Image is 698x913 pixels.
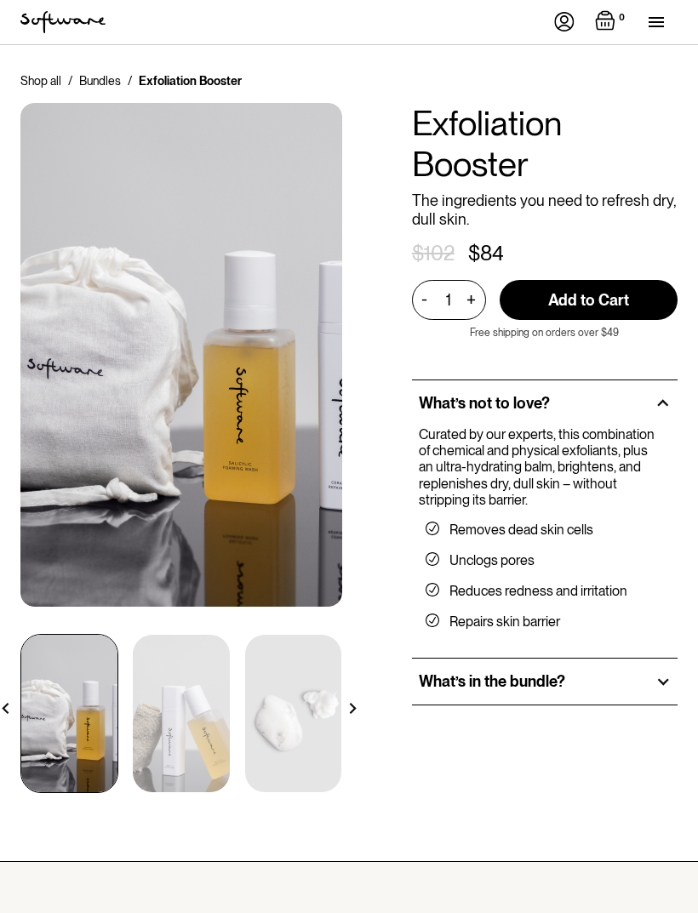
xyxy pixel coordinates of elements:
p: Free shipping on orders over $49 [470,327,619,339]
p: The ingredients you need to refresh dry, dull skin. [412,191,678,228]
div: $ [468,242,480,266]
img: arrow right [347,703,358,714]
div: 84 [480,242,504,266]
input: Add to Cart [500,280,678,320]
p: Curated by our experts, this combination of chemical and physical exfoliants, plus an ultra-hydra... [419,426,664,508]
div: $ [412,242,424,266]
a: Shop all [20,72,61,89]
div: + [462,290,481,310]
div: / [128,72,132,89]
img: Software Logo [20,11,106,33]
div: 0 [615,10,628,26]
li: Reduces redness and irritation [426,583,664,600]
a: home [20,11,106,33]
h2: What’s not to love? [419,394,550,413]
a: Bundles [79,72,121,89]
h2: What’s in the bundle? [419,672,565,691]
li: Repairs skin barrier [426,613,664,631]
li: Unclogs pores [426,552,664,569]
div: / [68,72,72,89]
div: Exfoliation Booster [139,72,242,89]
h1: Exfoliation Booster [412,103,678,185]
div: - [421,290,432,309]
a: Open cart [595,10,628,34]
div: 102 [424,242,455,266]
li: Removes dead skin cells [426,522,664,539]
